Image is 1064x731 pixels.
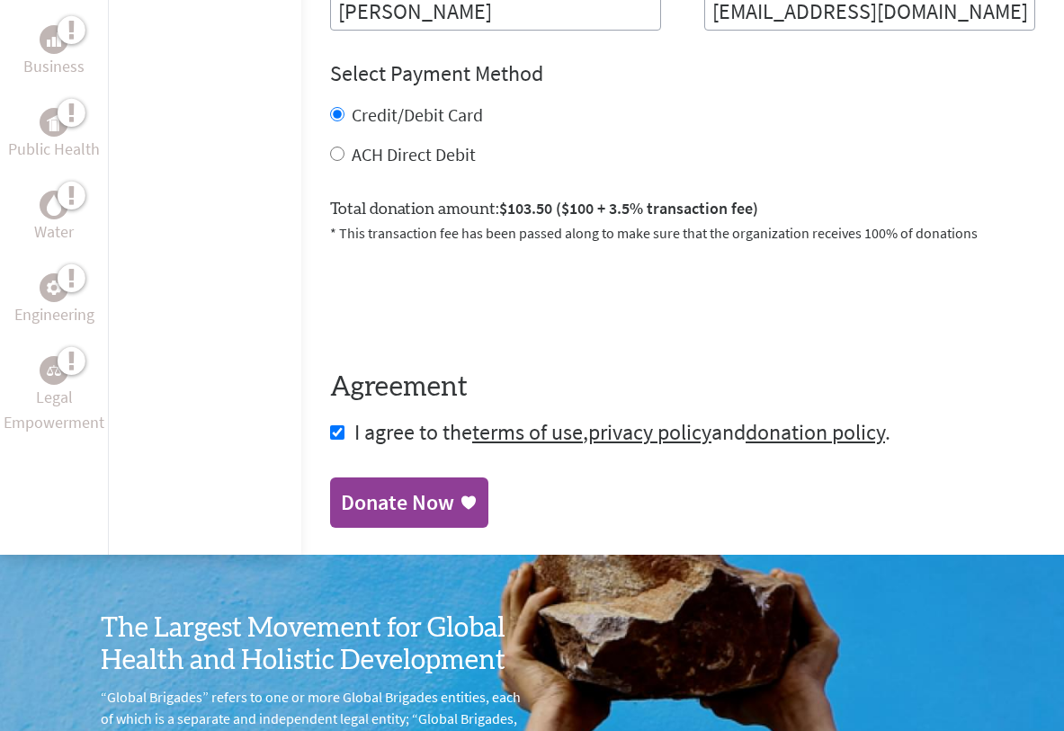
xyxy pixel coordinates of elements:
[47,32,61,47] img: Business
[40,108,68,137] div: Public Health
[330,371,1035,404] h4: Agreement
[47,280,61,294] img: Engineering
[34,191,74,245] a: WaterWater
[23,54,85,79] p: Business
[499,198,758,218] span: $103.50 ($100 + 3.5% transaction fee)
[330,59,1035,88] h4: Select Payment Method
[47,365,61,376] img: Legal Empowerment
[14,273,94,327] a: EngineeringEngineering
[352,103,483,126] label: Credit/Debit Card
[40,356,68,385] div: Legal Empowerment
[330,477,488,528] a: Donate Now
[8,137,100,162] p: Public Health
[330,265,604,335] iframe: reCAPTCHA
[354,418,890,446] span: I agree to the , and .
[40,25,68,54] div: Business
[4,356,104,435] a: Legal EmpowermentLegal Empowerment
[34,219,74,245] p: Water
[14,302,94,327] p: Engineering
[4,385,104,435] p: Legal Empowerment
[330,196,758,222] label: Total donation amount:
[101,612,532,677] h3: The Largest Movement for Global Health and Holistic Development
[23,25,85,79] a: BusinessBusiness
[8,108,100,162] a: Public HealthPublic Health
[472,418,583,446] a: terms of use
[40,191,68,219] div: Water
[352,143,476,165] label: ACH Direct Debit
[746,418,885,446] a: donation policy
[341,488,454,517] div: Donate Now
[588,418,711,446] a: privacy policy
[330,222,1035,244] p: * This transaction fee has been passed along to make sure that the organization receives 100% of ...
[40,273,68,302] div: Engineering
[47,194,61,215] img: Water
[47,113,61,131] img: Public Health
